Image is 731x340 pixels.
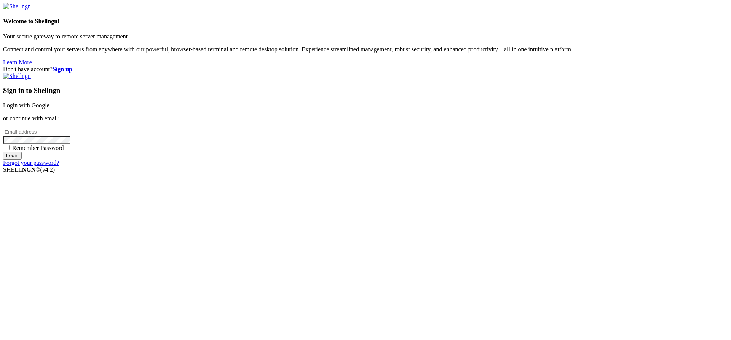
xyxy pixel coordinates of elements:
p: Connect and control your servers from anywhere with our powerful, browser-based terminal and remo... [3,46,728,53]
a: Learn More [3,59,32,65]
p: or continue with email: [3,115,728,122]
a: Sign up [53,66,72,72]
input: Login [3,152,22,160]
b: NGN [22,166,36,173]
span: Remember Password [12,145,64,151]
span: SHELL © [3,166,55,173]
img: Shellngn [3,73,31,80]
input: Email address [3,128,70,136]
a: Login with Google [3,102,49,109]
h4: Welcome to Shellngn! [3,18,728,25]
img: Shellngn [3,3,31,10]
div: Don't have account? [3,66,728,73]
h3: Sign in to Shellngn [3,86,728,95]
p: Your secure gateway to remote server management. [3,33,728,40]
input: Remember Password [5,145,10,150]
span: 4.2.0 [40,166,55,173]
a: Forgot your password? [3,160,59,166]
